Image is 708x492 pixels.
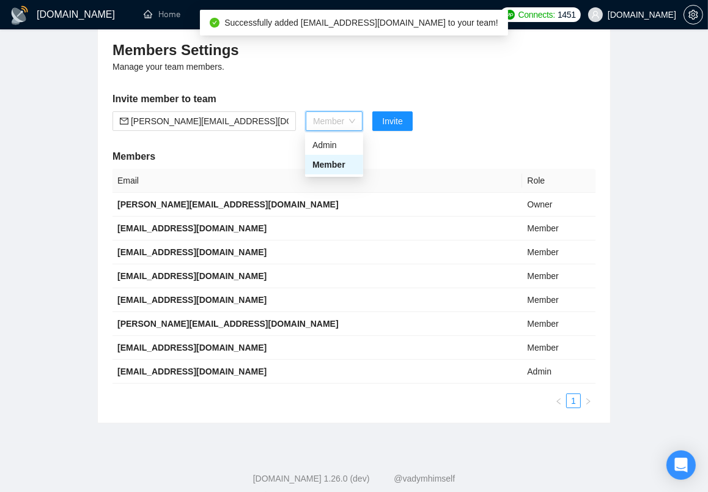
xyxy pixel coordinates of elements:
[382,114,402,128] span: Invite
[117,343,267,352] b: [EMAIL_ADDRESS][DOMAIN_NAME]
[117,223,267,233] b: [EMAIL_ADDRESS][DOMAIN_NAME]
[372,111,412,131] button: Invite
[120,117,128,125] span: mail
[581,393,596,408] li: Next Page
[224,18,498,28] span: Successfully added [EMAIL_ADDRESS][DOMAIN_NAME] to your team!
[555,398,562,405] span: left
[112,169,522,193] th: Email
[253,474,370,483] a: [DOMAIN_NAME] 1.26.0 (dev)
[112,40,596,60] h3: Members Settings
[551,393,566,408] li: Previous Page
[312,138,356,152] div: Admin
[522,360,596,384] td: Admin
[666,450,696,480] div: Open Intercom Messenger
[205,9,260,20] a: dashboardDashboard
[10,6,29,25] img: logo
[305,155,363,174] div: Member
[522,193,596,217] td: Owner
[522,312,596,336] td: Member
[684,10,702,20] span: setting
[285,9,330,20] a: searchScanner
[505,10,515,20] img: upwork-logo.png
[522,217,596,240] td: Member
[522,264,596,288] td: Member
[117,295,267,305] b: [EMAIL_ADDRESS][DOMAIN_NAME]
[551,393,566,408] button: left
[591,10,600,19] span: user
[566,393,581,408] li: 1
[581,393,596,408] button: right
[117,271,267,281] b: [EMAIL_ADDRESS][DOMAIN_NAME]
[131,114,289,128] input: Email address
[567,394,580,408] a: 1
[112,149,596,164] h5: Members
[584,398,592,405] span: right
[522,336,596,360] td: Member
[312,158,356,171] div: Member
[684,5,703,24] button: setting
[518,8,555,21] span: Connects:
[117,319,339,329] b: [PERSON_NAME][EMAIL_ADDRESS][DOMAIN_NAME]
[558,8,576,21] span: 1451
[305,135,363,155] div: Admin
[522,288,596,312] td: Member
[522,169,596,193] th: Role
[210,18,219,28] span: check-circle
[313,112,355,130] span: Member
[117,367,267,376] b: [EMAIL_ADDRESS][DOMAIN_NAME]
[394,474,455,483] a: @vadymhimself
[112,92,596,106] h5: Invite member to team
[684,10,703,20] a: setting
[522,240,596,264] td: Member
[112,62,224,72] span: Manage your team members.
[117,247,267,257] b: [EMAIL_ADDRESS][DOMAIN_NAME]
[117,199,339,209] b: [PERSON_NAME][EMAIL_ADDRESS][DOMAIN_NAME]
[144,9,180,20] a: homeHome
